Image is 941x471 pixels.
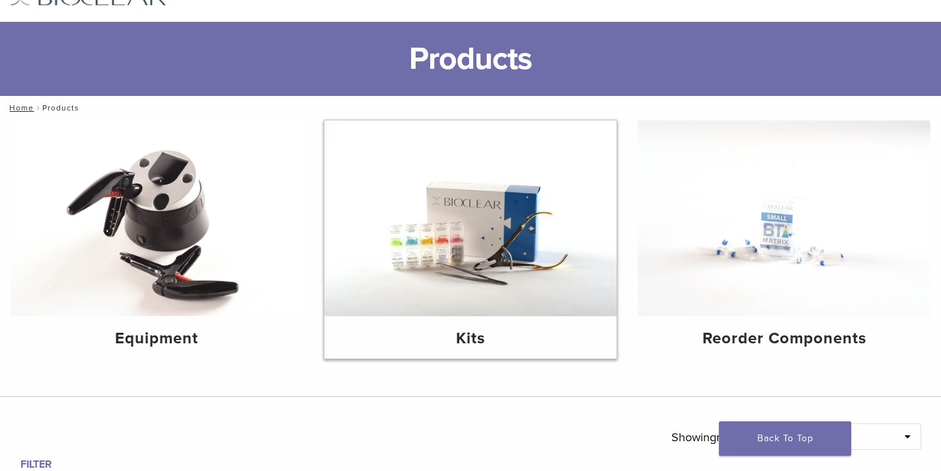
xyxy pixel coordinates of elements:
span: / [34,105,42,111]
a: Home [5,103,34,112]
img: Equipment [11,120,303,316]
a: Equipment [11,120,303,359]
a: Back To Top [719,421,851,456]
a: Kits [324,120,617,359]
a: Reorder Components [638,120,930,359]
img: Kits [324,120,617,316]
p: Showing results [671,423,750,451]
img: Reorder Components [638,120,930,316]
h4: Kits [335,327,607,351]
h4: Equipment [21,327,293,351]
h4: Reorder Components [648,327,920,351]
